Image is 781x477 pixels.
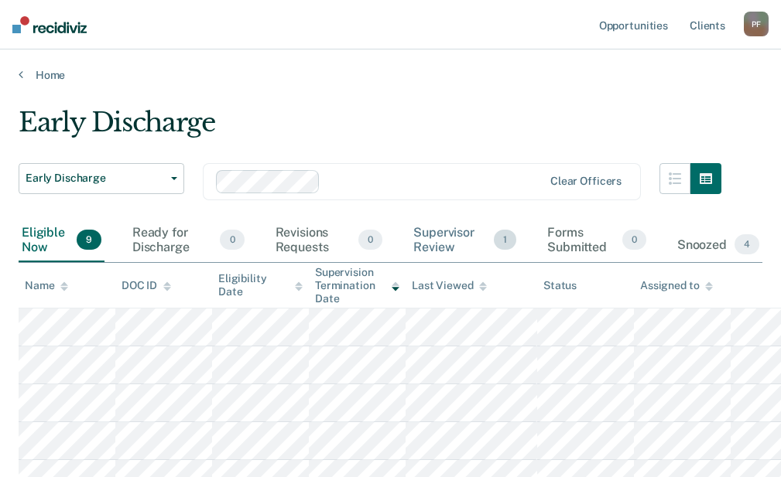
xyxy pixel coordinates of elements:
[272,219,386,262] div: Revisions Requests0
[410,219,519,262] div: Supervisor Review1
[544,219,649,262] div: Forms Submitted0
[220,230,244,250] span: 0
[735,234,759,254] span: 4
[12,16,87,33] img: Recidiviz
[640,279,713,292] div: Assigned to
[77,230,101,250] span: 9
[744,12,769,36] button: PF
[129,219,248,262] div: Ready for Discharge0
[19,219,104,262] div: Eligible Now9
[744,12,769,36] div: P F
[19,68,762,82] a: Home
[122,279,171,292] div: DOC ID
[25,279,68,292] div: Name
[550,175,622,188] div: Clear officers
[674,228,762,262] div: Snoozed4
[315,266,399,305] div: Supervision Termination Date
[494,230,516,250] span: 1
[412,279,487,292] div: Last Viewed
[26,172,165,185] span: Early Discharge
[543,279,577,292] div: Status
[622,230,646,250] span: 0
[19,163,184,194] button: Early Discharge
[358,230,382,250] span: 0
[218,272,303,298] div: Eligibility Date
[19,107,721,151] div: Early Discharge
